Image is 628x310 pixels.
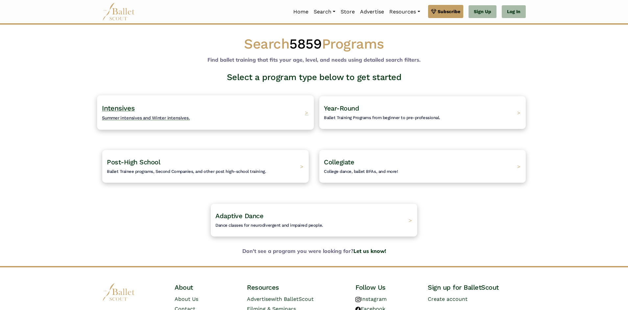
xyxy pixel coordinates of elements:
h3: Select a program type below to get started [97,72,531,83]
img: logo [102,283,135,301]
span: > [409,217,412,223]
span: > [517,109,520,116]
a: Advertisewith BalletScout [247,296,314,302]
a: Log In [502,5,526,18]
b: Find ballet training that fits your age, level, and needs using detailed search filters. [207,56,421,63]
a: About Us [175,296,198,302]
span: > [300,163,303,170]
a: Let us know! [353,248,386,254]
a: Resources [387,5,423,19]
span: Ballet Trainee programs, Second Companies, and other post high-school training. [107,169,266,174]
span: 5859 [289,36,322,52]
a: Create account [428,296,468,302]
a: Post-High SchoolBallet Trainee programs, Second Companies, and other post high-school training. > [102,150,309,183]
a: Sign Up [469,5,496,18]
a: Advertise [357,5,387,19]
a: Search [311,5,338,19]
span: Year-Round [324,104,359,112]
span: College dance, ballet BFAs, and more! [324,169,398,174]
a: Year-RoundBallet Training Programs from beginner to pre-professional. > [319,96,526,129]
a: Subscribe [428,5,463,18]
span: with BalletScout [271,296,314,302]
span: Adaptive Dance [215,212,263,220]
h4: About [175,283,236,292]
img: gem.svg [431,8,436,15]
a: IntensivesSummer intensives and Winter intensives. > [102,96,309,129]
span: > [305,109,308,116]
a: Adaptive DanceDance classes for neurodivergent and impaired people. > [211,204,417,237]
a: Home [291,5,311,19]
h4: Resources [247,283,345,292]
img: instagram logo [355,297,361,302]
a: Store [338,5,357,19]
h4: Follow Us [355,283,417,292]
a: Instagram [355,296,387,302]
span: Intensives [102,104,135,112]
span: Collegiate [324,158,354,166]
span: Summer intensives and Winter intensives. [102,115,190,120]
span: Subscribe [438,8,460,15]
span: Ballet Training Programs from beginner to pre-professional. [324,115,440,120]
b: Don't see a program you were looking for? [97,247,531,256]
h1: Search Programs [102,35,526,53]
span: > [517,163,520,170]
span: Dance classes for neurodivergent and impaired people. [215,223,323,228]
a: CollegiateCollege dance, ballet BFAs, and more! > [319,150,526,183]
span: Post-High School [107,158,160,166]
h4: Sign up for BalletScout [428,283,526,292]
